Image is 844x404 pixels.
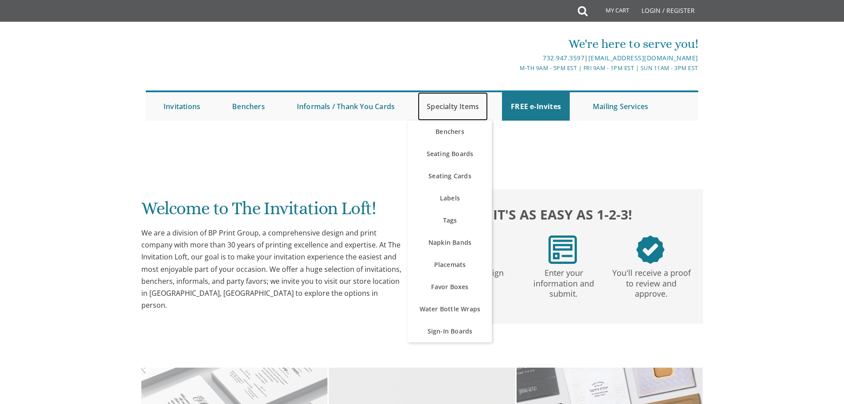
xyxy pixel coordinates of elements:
[331,53,698,63] div: |
[155,92,209,121] a: Invitations
[548,235,577,264] img: step2.png
[502,92,570,121] a: FREE e-Invites
[609,264,693,299] p: You'll receive a proof to review and approve.
[223,92,274,121] a: Benchers
[288,92,404,121] a: Informals / Thank You Cards
[418,92,488,121] a: Specialty Items
[521,264,606,299] p: Enter your information and submit.
[408,165,492,187] a: Seating Cards
[584,92,657,121] a: Mailing Services
[331,35,698,53] div: We're here to serve you!
[408,298,492,320] a: Water Bottle Wraps
[636,235,665,264] img: step3.png
[588,54,698,62] a: [EMAIL_ADDRESS][DOMAIN_NAME]
[408,276,492,298] a: Favor Boxes
[141,227,404,311] div: We are a division of BP Print Group, a comprehensive design and print company with more than 30 y...
[408,254,492,276] a: Placemats
[431,204,694,224] h2: It's as easy as 1-2-3!
[141,199,404,225] h1: Welcome to The Invitation Loft!
[587,1,635,23] a: My Cart
[408,187,492,209] a: Labels
[408,320,492,342] a: Sign-In Boards
[543,54,584,62] a: 732.947.3597
[408,143,492,165] a: Seating Boards
[331,63,698,73] div: M-Th 9am - 5pm EST | Fri 9am - 1pm EST | Sun 11am - 3pm EST
[408,209,492,231] a: Tags
[408,121,492,143] a: Benchers
[408,231,492,254] a: Napkin Bands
